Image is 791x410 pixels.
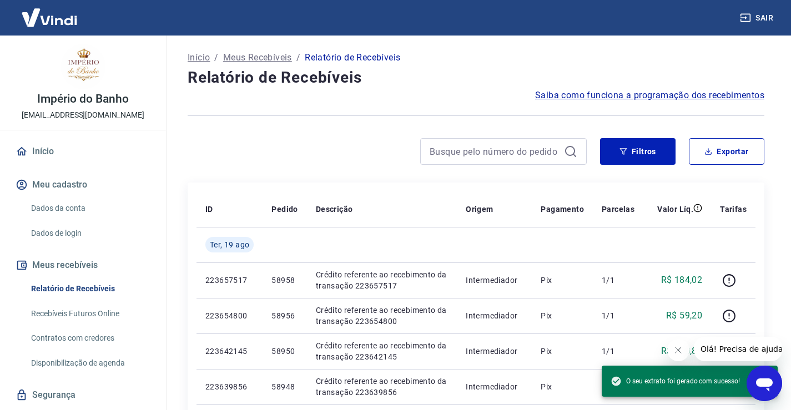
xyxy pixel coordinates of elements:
[271,204,298,215] p: Pedido
[316,340,448,362] p: Crédito referente ao recebimento da transação 223642145
[13,173,153,197] button: Meu cadastro
[37,93,128,105] p: Império do Banho
[188,51,210,64] a: Início
[271,275,298,286] p: 58958
[13,139,153,164] a: Início
[667,339,689,361] iframe: Fechar mensagem
[602,275,634,286] p: 1/1
[466,275,523,286] p: Intermediador
[22,109,144,121] p: [EMAIL_ADDRESS][DOMAIN_NAME]
[27,197,153,220] a: Dados da conta
[316,269,448,291] p: Crédito referente ao recebimento da transação 223657517
[205,310,254,321] p: 223654800
[541,310,584,321] p: Pix
[316,305,448,327] p: Crédito referente ao recebimento da transação 223654800
[466,381,523,392] p: Intermediador
[430,143,560,160] input: Busque pelo número do pedido
[602,204,634,215] p: Parcelas
[602,310,634,321] p: 1/1
[738,8,778,28] button: Sair
[205,346,254,357] p: 223642145
[27,222,153,245] a: Dados de login
[541,381,584,392] p: Pix
[271,381,298,392] p: 58948
[466,346,523,357] p: Intermediador
[271,346,298,357] p: 58950
[214,51,218,64] p: /
[27,327,153,350] a: Contratos com credores
[305,51,400,64] p: Relatório de Recebíveis
[205,275,254,286] p: 223657517
[720,204,747,215] p: Tarifas
[466,204,493,215] p: Origem
[611,376,740,387] span: O seu extrato foi gerado com sucesso!
[316,204,353,215] p: Descrição
[657,204,693,215] p: Valor Líq.
[188,67,764,89] h4: Relatório de Recebíveis
[747,366,782,401] iframe: Botão para abrir a janela de mensagens
[27,302,153,325] a: Recebíveis Futuros Online
[7,8,93,17] span: Olá! Precisa de ajuda?
[666,309,702,322] p: R$ 59,20
[27,277,153,300] a: Relatório de Recebíveis
[205,204,213,215] p: ID
[600,138,676,165] button: Filtros
[27,352,153,374] a: Disponibilização de agenda
[661,345,703,358] p: R$ 480,82
[689,138,764,165] button: Exportar
[541,346,584,357] p: Pix
[535,89,764,102] a: Saiba como funciona a programação dos recebimentos
[541,275,584,286] p: Pix
[466,310,523,321] p: Intermediador
[661,274,703,287] p: R$ 184,02
[13,1,85,34] img: Vindi
[13,253,153,277] button: Meus recebíveis
[296,51,300,64] p: /
[602,346,634,357] p: 1/1
[210,239,249,250] span: Ter, 19 ago
[223,51,292,64] a: Meus Recebíveis
[541,204,584,215] p: Pagamento
[61,44,105,89] img: 06921447-533c-4bb4-9480-80bd2551a141.jpeg
[271,310,298,321] p: 58956
[316,376,448,398] p: Crédito referente ao recebimento da transação 223639856
[13,383,153,407] a: Segurança
[205,381,254,392] p: 223639856
[694,337,782,361] iframe: Mensagem da empresa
